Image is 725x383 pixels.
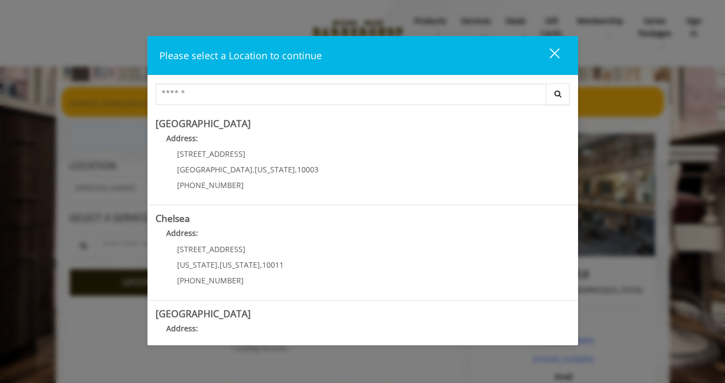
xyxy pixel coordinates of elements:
[530,44,566,66] button: close dialog
[177,164,252,175] span: [GEOGRAPHIC_DATA]
[166,323,198,333] b: Address:
[252,164,255,175] span: ,
[295,164,297,175] span: ,
[177,260,217,270] span: [US_STATE]
[537,47,559,64] div: close dialog
[177,244,245,254] span: [STREET_ADDRESS]
[297,164,319,175] span: 10003
[159,49,322,62] span: Please select a Location to continue
[156,117,251,130] b: [GEOGRAPHIC_DATA]
[166,133,198,143] b: Address:
[156,83,570,110] div: Center Select
[262,260,284,270] span: 10011
[552,90,564,98] i: Search button
[156,307,251,320] b: [GEOGRAPHIC_DATA]
[177,275,244,285] span: [PHONE_NUMBER]
[255,164,295,175] span: [US_STATE]
[177,180,244,190] span: [PHONE_NUMBER]
[156,212,190,225] b: Chelsea
[166,228,198,238] b: Address:
[177,149,245,159] span: [STREET_ADDRESS]
[217,260,220,270] span: ,
[260,260,262,270] span: ,
[220,260,260,270] span: [US_STATE]
[156,83,546,105] input: Search Center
